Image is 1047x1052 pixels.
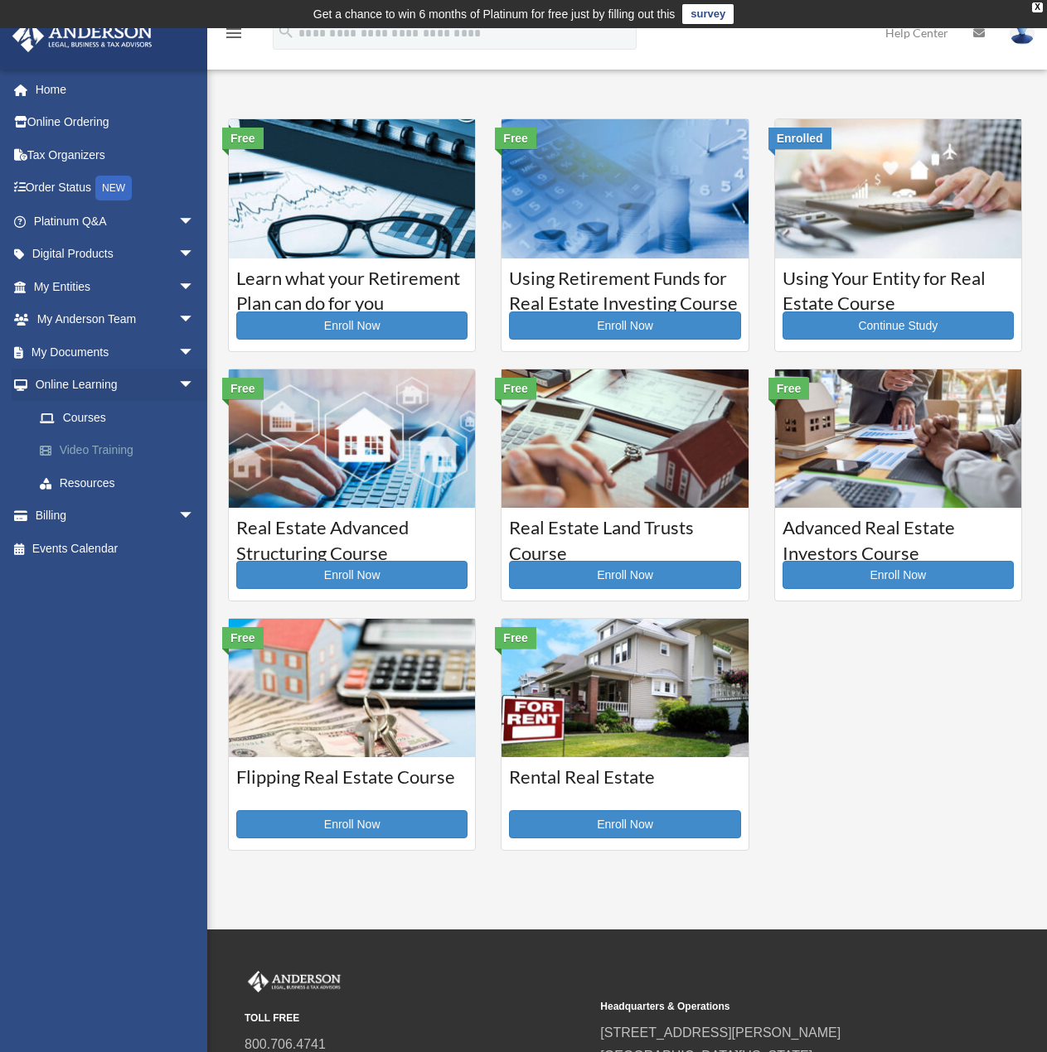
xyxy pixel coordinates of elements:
div: Free [495,378,536,399]
a: Enroll Now [509,561,740,589]
small: Headquarters & Operations [600,998,944,1016]
a: Enroll Now [236,561,468,589]
span: arrow_drop_down [178,303,211,337]
a: Online Learningarrow_drop_down [12,369,220,402]
h3: Using Your Entity for Real Estate Course [783,266,1014,307]
small: TOLL FREE [245,1010,589,1027]
a: My Entitiesarrow_drop_down [12,270,220,303]
a: Video Training [23,434,220,467]
span: arrow_drop_down [178,335,211,369]
a: 800.706.4741 [245,1037,326,1051]
span: arrow_drop_down [178,270,211,304]
span: arrow_drop_down [178,205,211,239]
div: Free [222,378,264,399]
div: Free [222,627,264,649]
a: [STREET_ADDRESS][PERSON_NAME] [600,1025,841,1040]
div: NEW [95,176,132,200]
a: Enroll Now [509,810,740,838]
h3: Real Estate Land Trusts Course [509,515,740,557]
a: Enroll Now [783,561,1014,589]
a: Digital Productsarrow_drop_down [12,238,220,271]
div: Free [222,128,264,149]
a: menu [224,29,244,43]
h3: Rental Real Estate [509,765,740,806]
img: User Pic [1010,21,1035,45]
a: Continue Study [783,311,1014,340]
a: Events Calendar [12,532,220,565]
a: survey [682,4,734,24]
a: Order StatusNEW [12,171,220,205]
i: search [277,22,295,41]
div: Free [495,627,536,649]
a: Enroll Now [236,311,468,340]
a: Resources [23,466,220,499]
a: Platinum Q&Aarrow_drop_down [12,205,220,238]
a: Online Ordering [12,106,220,139]
h3: Using Retirement Funds for Real Estate Investing Course [509,266,740,307]
a: Enroll Now [236,810,468,838]
a: Billingarrow_drop_down [12,499,220,533]
span: arrow_drop_down [178,369,211,403]
h3: Advanced Real Estate Investors Course [783,515,1014,557]
a: My Documentsarrow_drop_down [12,335,220,369]
a: Courses [23,401,211,434]
div: close [1032,2,1043,12]
span: arrow_drop_down [178,238,211,272]
div: Enrolled [768,128,831,149]
a: My Anderson Teamarrow_drop_down [12,303,220,336]
span: arrow_drop_down [178,499,211,533]
div: Free [495,128,536,149]
i: menu [224,23,244,43]
div: Get a chance to win 6 months of Platinum for free just by filling out this [313,4,676,24]
h3: Learn what your Retirement Plan can do for you [236,266,468,307]
a: Enroll Now [509,311,740,340]
a: Tax Organizers [12,138,220,171]
h3: Flipping Real Estate Course [236,765,468,806]
a: Home [12,73,220,106]
img: Anderson Advisors Platinum Portal [7,20,158,52]
h3: Real Estate Advanced Structuring Course [236,515,468,557]
div: Free [768,378,810,399]
img: Anderson Advisors Platinum Portal [245,971,344,992]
